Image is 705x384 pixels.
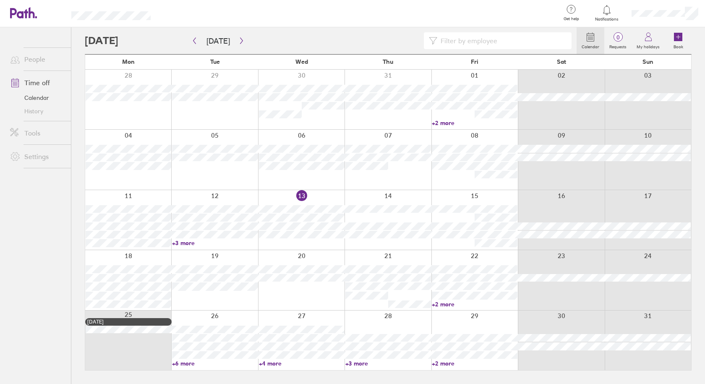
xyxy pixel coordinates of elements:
[437,33,567,49] input: Filter by employee
[604,34,632,41] span: 0
[604,42,632,50] label: Requests
[122,58,135,65] span: Mon
[3,91,71,104] a: Calendar
[345,360,431,367] a: +3 more
[3,104,71,118] a: History
[632,42,665,50] label: My holidays
[3,74,71,91] a: Time off
[295,58,308,65] span: Wed
[200,34,237,48] button: [DATE]
[632,27,665,54] a: My holidays
[593,17,621,22] span: Notifications
[432,360,517,367] a: +2 more
[668,42,688,50] label: Book
[432,119,517,127] a: +2 more
[593,4,621,22] a: Notifications
[604,27,632,54] a: 0Requests
[432,300,517,308] a: +2 more
[577,42,604,50] label: Calendar
[3,148,71,165] a: Settings
[3,51,71,68] a: People
[383,58,393,65] span: Thu
[558,16,585,21] span: Get help
[172,239,258,247] a: +3 more
[557,58,566,65] span: Sat
[577,27,604,54] a: Calendar
[665,27,692,54] a: Book
[87,319,170,325] div: [DATE]
[471,58,478,65] span: Fri
[210,58,220,65] span: Tue
[642,58,653,65] span: Sun
[259,360,345,367] a: +4 more
[172,360,258,367] a: +6 more
[3,125,71,141] a: Tools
